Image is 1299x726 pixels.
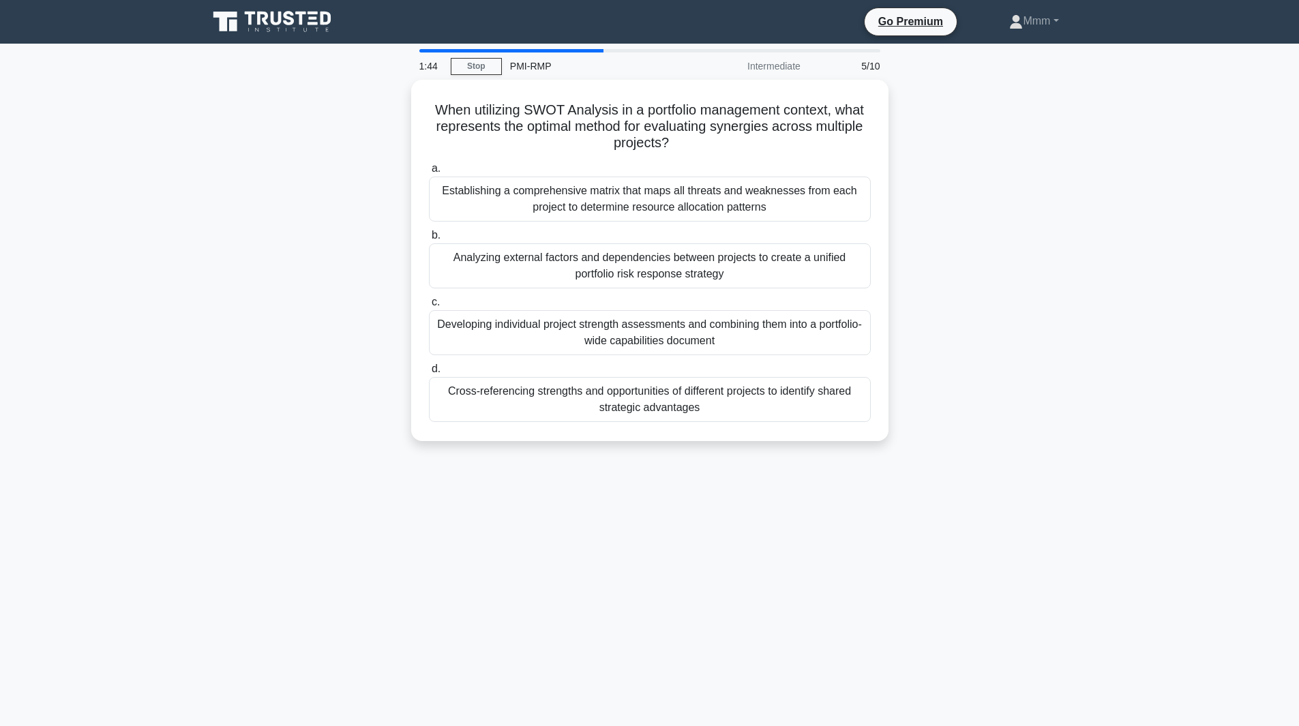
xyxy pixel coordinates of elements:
[429,243,871,288] div: Analyzing external factors and dependencies between projects to create a unified portfolio risk r...
[809,52,889,80] div: 5/10
[502,52,689,80] div: PMI-RMP
[429,310,871,355] div: Developing individual project strength assessments and combining them into a portfolio-wide capab...
[429,377,871,422] div: Cross-referencing strengths and opportunities of different projects to identify shared strategic ...
[870,13,951,30] a: Go Premium
[432,363,441,374] span: d.
[429,177,871,222] div: Establishing a comprehensive matrix that maps all threats and weaknesses from each project to det...
[976,7,1091,35] a: Mmm
[432,296,440,307] span: c.
[451,58,502,75] a: Stop
[411,52,451,80] div: 1:44
[432,162,441,174] span: a.
[689,52,809,80] div: Intermediate
[432,229,441,241] span: b.
[428,102,872,152] h5: When utilizing SWOT Analysis in a portfolio management context, what represents the optimal metho...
